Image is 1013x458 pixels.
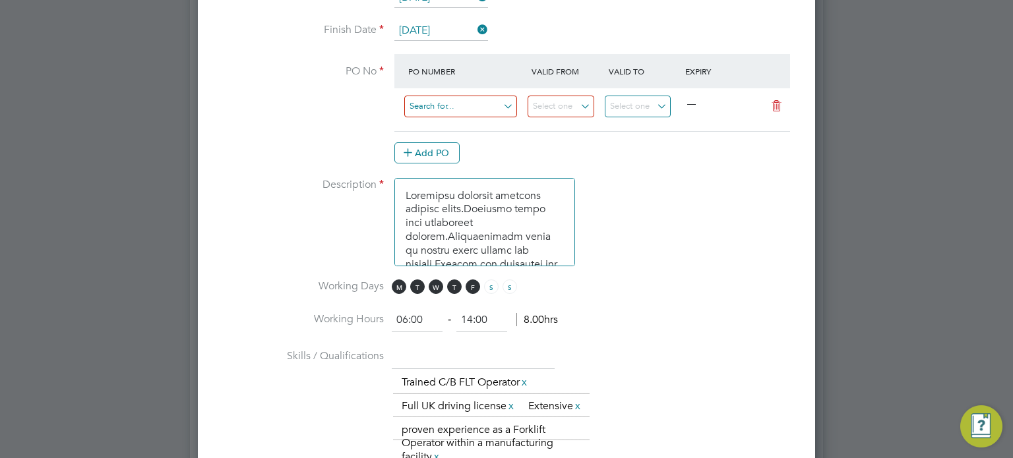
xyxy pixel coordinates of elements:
button: Engage Resource Center [960,405,1002,447]
div: Valid From [528,59,605,83]
span: W [429,279,443,294]
div: PO Number [405,59,528,83]
span: S [484,279,499,294]
input: Select one [528,96,594,117]
label: Working Hours [219,312,384,326]
label: Description [219,178,384,192]
input: Select one [394,21,488,41]
div: Expiry [682,59,759,83]
span: T [447,279,462,294]
span: ‐ [445,313,454,326]
div: Valid To [605,59,683,83]
label: Finish Date [219,23,384,37]
label: Skills / Qualifications [219,349,384,363]
label: Working Days [219,279,384,293]
a: x [520,374,529,391]
a: x [573,397,582,415]
a: x [506,397,516,415]
input: Select one [605,96,671,117]
span: — [687,98,696,109]
li: Extensive [523,397,588,415]
input: 17:00 [456,308,507,332]
li: Full UK driving license [396,397,521,415]
li: Trained C/B FLT Operator [396,374,534,391]
span: M [392,279,406,294]
input: 08:00 [392,308,443,332]
span: 8.00hrs [516,313,558,326]
span: F [466,279,480,294]
button: Add PO [394,142,460,163]
label: PO No [219,65,384,78]
input: Search for... [404,96,517,117]
span: S [503,279,517,294]
span: T [410,279,425,294]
